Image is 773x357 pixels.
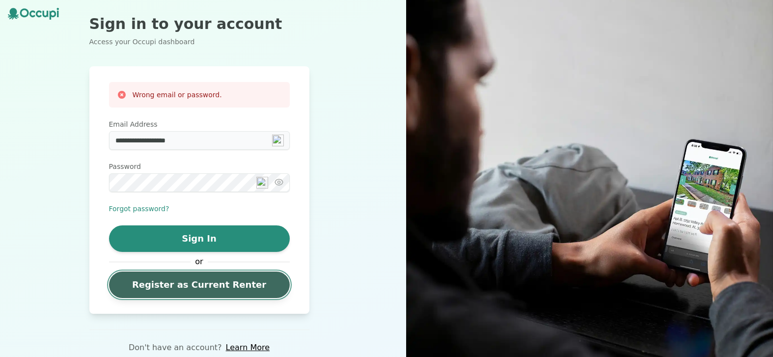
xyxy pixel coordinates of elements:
p: Don't have an account? [129,342,222,354]
span: or [191,256,208,268]
a: Register as Current Renter [109,272,290,298]
button: Sign In [109,225,290,252]
label: Password [109,162,290,171]
img: npw-badge-icon-locked.svg [272,135,284,146]
button: Forgot password? [109,204,169,214]
label: Email Address [109,119,290,129]
img: npw-badge-icon-locked.svg [256,177,268,189]
a: Learn More [226,342,270,354]
p: Access your Occupi dashboard [89,37,309,47]
h3: Wrong email or password. [133,90,222,100]
h2: Sign in to your account [89,15,309,33]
